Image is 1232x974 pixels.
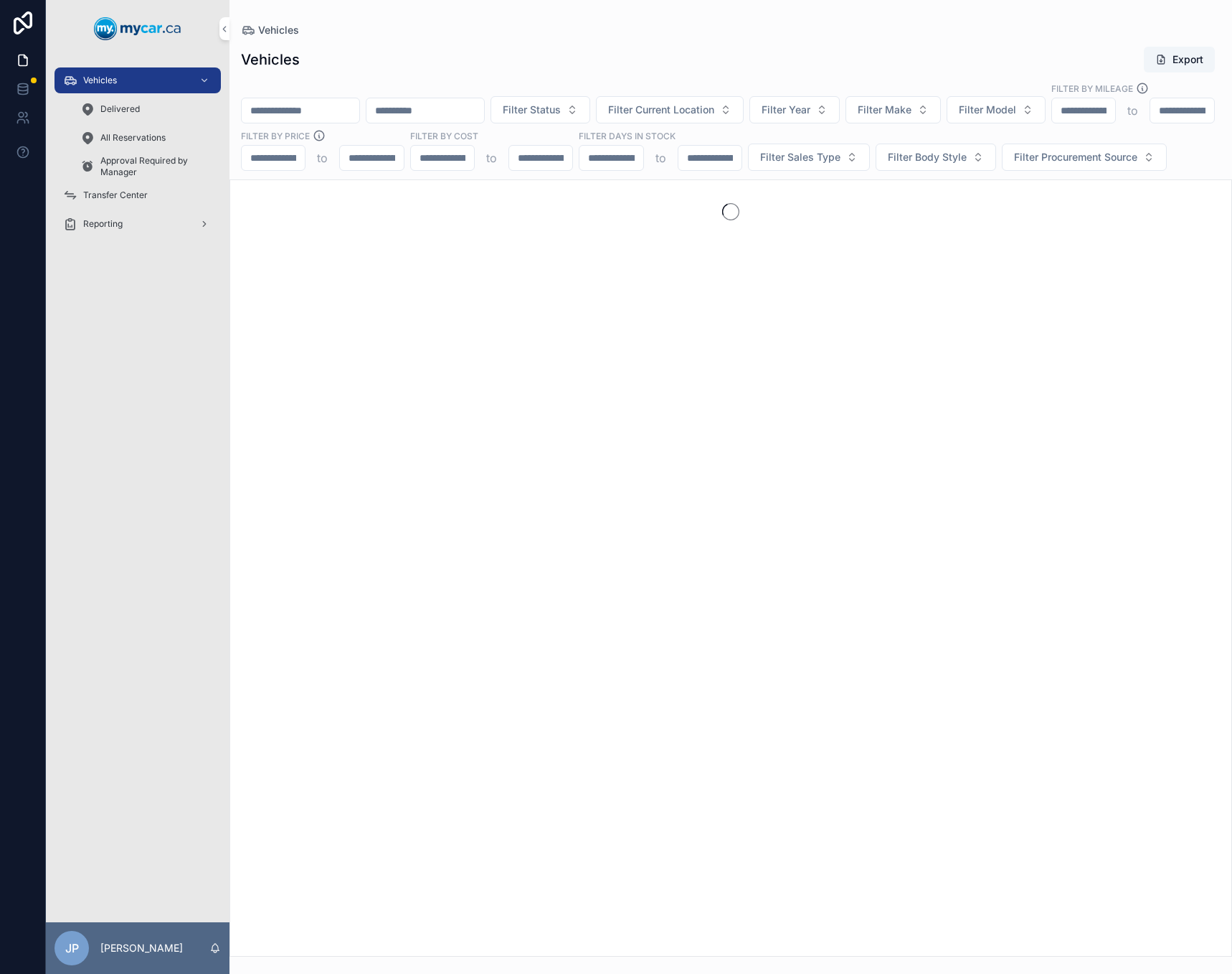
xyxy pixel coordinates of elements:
[749,96,840,123] button: Select Button
[503,103,561,117] span: Filter Status
[1051,82,1133,95] label: Filter By Mileage
[55,182,221,208] a: Transfer Center
[241,129,310,142] label: FILTER BY PRICE
[608,103,714,117] span: Filter Current Location
[410,129,478,142] label: FILTER BY COST
[258,23,299,37] span: Vehicles
[596,96,744,123] button: Select Button
[947,96,1046,123] button: Select Button
[83,189,148,201] span: Transfer Center
[1002,144,1167,171] button: Select Button
[100,155,207,178] span: Approval Required by Manager
[83,218,123,230] span: Reporting
[100,103,140,115] span: Delivered
[1127,102,1138,119] p: to
[748,144,870,171] button: Select Button
[65,940,79,957] span: JP
[486,149,497,167] p: to
[72,154,221,179] a: Approval Required by Manager
[241,50,300,70] h1: Vehicles
[655,149,666,167] p: to
[100,941,183,955] p: [PERSON_NAME]
[760,150,840,164] span: Filter Sales Type
[55,67,221,93] a: Vehicles
[83,75,117,86] span: Vehicles
[959,103,1016,117] span: Filter Model
[55,211,221,237] a: Reporting
[762,103,810,117] span: Filter Year
[72,125,221,151] a: All Reservations
[94,17,181,40] img: App logo
[491,96,590,123] button: Select Button
[100,132,166,144] span: All Reservations
[876,144,996,171] button: Select Button
[858,103,911,117] span: Filter Make
[241,23,299,37] a: Vehicles
[1014,150,1137,164] span: Filter Procurement Source
[46,57,229,256] div: scrollable content
[579,129,676,142] label: Filter Days In Stock
[72,96,221,122] a: Delivered
[1144,47,1215,72] button: Export
[317,149,328,167] p: to
[888,150,967,164] span: Filter Body Style
[845,96,941,123] button: Select Button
